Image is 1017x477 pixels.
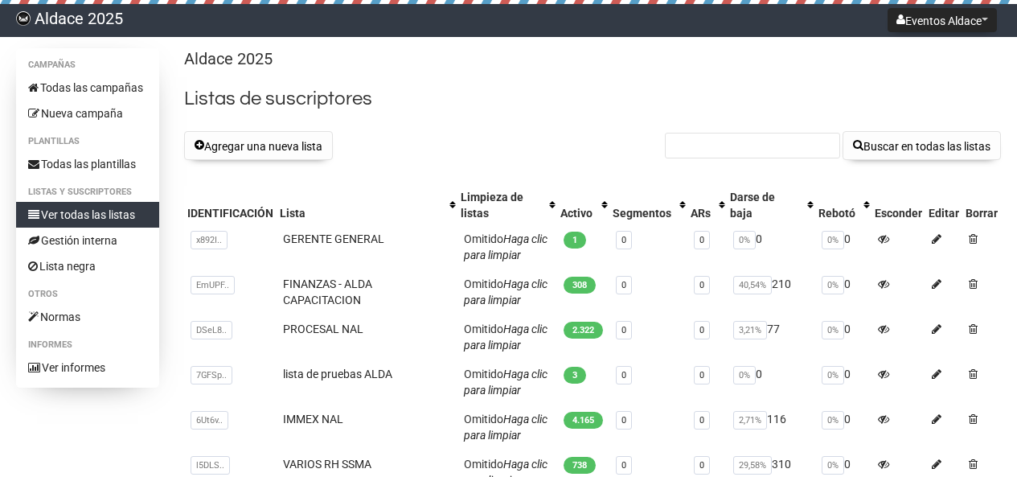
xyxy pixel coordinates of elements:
[28,289,58,299] font: Otros
[621,370,626,380] a: 0
[772,458,791,471] font: 310
[844,368,851,380] font: 0
[767,413,786,426] font: 116
[283,323,363,335] a: PROCESAL NAL
[827,460,839,471] font: 0%
[572,415,594,426] font: 4.165
[844,278,851,290] font: 0
[40,310,80,323] font: Normas
[827,235,839,245] font: 0%
[621,415,626,426] font: 0
[756,232,762,245] font: 0
[16,304,159,330] a: Normas
[184,131,333,160] button: Agregar una nueva lista
[35,9,123,28] font: Aldace 2025
[42,361,105,374] font: Ver informes
[844,458,851,471] font: 0
[464,413,503,426] font: Omitido
[16,228,159,253] a: Gestión interna
[464,323,503,335] font: Omitido
[572,280,587,290] font: 308
[827,370,839,380] font: 0%
[699,280,704,290] font: 0
[699,235,704,245] a: 0
[621,280,626,290] a: 0
[16,253,159,279] a: Lista negra
[699,415,704,426] font: 0
[457,186,557,224] th: Limpieza de lista: No se aplica ordenamiento, activar para aplicar un ordenamiento ascendente
[464,458,503,471] font: Omitido
[871,186,925,224] th: Ocultar: No se aplicó ninguna clasificación, la clasificación está deshabilitada
[739,370,750,380] font: 0%
[196,460,224,471] font: l5DLS..
[196,415,223,426] font: 6Ut6v..
[16,151,159,177] a: Todas las plantillas
[966,207,998,220] font: Borrar
[464,413,547,442] a: Haga clic para limpiar
[827,415,839,426] font: 0%
[41,208,135,221] font: Ver todas las listas
[464,368,503,380] font: Omitido
[464,368,547,397] a: Haga clic para limpiar
[464,278,547,306] a: Haga clic para limpiar
[687,186,727,224] th: ARs: No se aplicó ninguna clasificación, activar para aplicar una clasificación ascendente
[827,280,839,290] font: 0%
[184,49,273,68] font: Aldace 2025
[699,460,704,471] font: 0
[464,323,547,352] font: Haga clic para limpiar
[621,325,626,335] a: 0
[41,234,117,247] font: Gestión interna
[739,415,761,426] font: 2,71%
[196,280,229,290] font: EmUPF..
[40,81,143,94] font: Todas las campañas
[280,207,306,220] font: Lista
[613,207,671,220] font: Segmentos
[888,8,997,32] button: Eventos Aldace
[196,235,222,245] font: x892I..
[28,339,72,350] font: Informes
[875,207,922,220] font: Esconder
[621,235,626,245] a: 0
[905,14,982,27] font: Eventos Aldace
[699,370,704,380] font: 0
[39,260,96,273] font: Lista negra
[461,191,523,220] font: Limpieza de listas
[16,355,159,380] a: Ver informes
[28,187,132,197] font: Listas y suscriptores
[464,232,547,261] a: Haga clic para limpiar
[818,207,855,220] font: Rebotó
[277,186,457,224] th: Lista: No se aplicó ordenación, activar para aplicar una ordenación ascendente
[16,202,159,228] a: Ver todas las listas
[756,368,762,380] font: 0
[16,75,159,101] a: Todas las campañas
[772,278,791,290] font: 210
[843,131,1001,160] button: Buscar en todas las listas
[621,460,626,471] font: 0
[844,232,851,245] font: 0
[283,458,371,471] a: VARIOS RH SSMA
[283,413,343,426] a: IMMEX NAL
[464,278,503,290] font: Omitido
[827,325,839,335] font: 0%
[609,186,687,224] th: Segmentos: No se aplica clasificación, activar para aplicar una clasificación ascendente
[572,235,577,245] font: 1
[184,186,277,224] th: ID: No se aplicó ninguna clasificación, la clasificación está deshabilitada
[196,370,227,380] font: 7GFSp..
[691,207,711,220] font: ARs
[283,232,384,245] font: GERENTE GENERAL
[925,186,962,224] th: Editar: No se aplica ninguna clasificación, la clasificación está deshabilitada
[283,278,372,306] font: FINANZAS - ALDA CAPACITACION
[767,323,780,335] font: 77
[572,325,594,335] font: 2.322
[572,460,587,471] font: 738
